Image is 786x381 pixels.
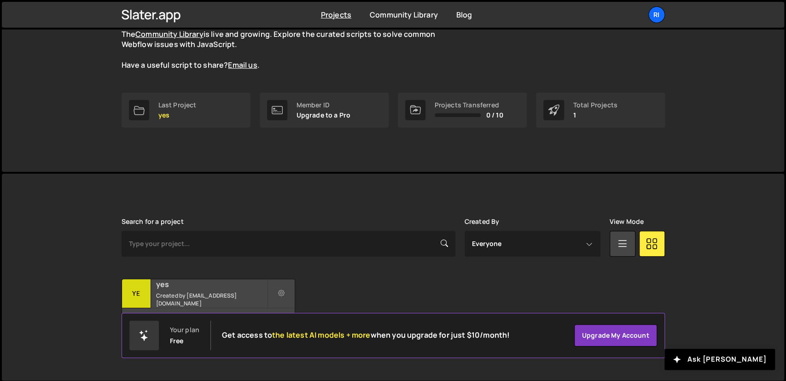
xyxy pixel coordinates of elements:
a: Last Project yes [122,93,250,128]
a: ri [648,6,665,23]
label: View Mode [610,218,644,225]
div: Last Project [158,101,197,109]
p: 1 [573,111,617,119]
div: Total Projects [573,101,617,109]
p: The is live and growing. Explore the curated scripts to solve common Webflow issues with JavaScri... [122,29,453,70]
input: Type your project... [122,231,455,257]
small: Created by [EMAIL_ADDRESS][DOMAIN_NAME] [156,292,267,307]
label: Created By [465,218,500,225]
a: Blog [456,10,472,20]
div: No pages have been added to this project [122,308,295,336]
a: Projects [321,10,351,20]
span: the latest AI models + more [272,330,370,340]
a: Email us [228,60,257,70]
a: Community Library [370,10,438,20]
h2: Get access to when you upgrade for just $10/month! [222,331,510,340]
a: Community Library [135,29,204,39]
span: 0 / 10 [486,111,503,119]
div: Free [170,337,184,345]
label: Search for a project [122,218,184,225]
p: Upgrade to a Pro [297,111,351,119]
h2: yes [156,279,267,289]
div: Member ID [297,101,351,109]
p: yes [158,111,197,119]
a: ye yes Created by [EMAIL_ADDRESS][DOMAIN_NAME] No pages have been added to this project [122,279,295,336]
div: ye [122,279,151,308]
button: Ask [PERSON_NAME] [664,349,775,370]
div: Projects Transferred [435,101,503,109]
a: Upgrade my account [574,324,657,346]
div: Your plan [170,326,199,334]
